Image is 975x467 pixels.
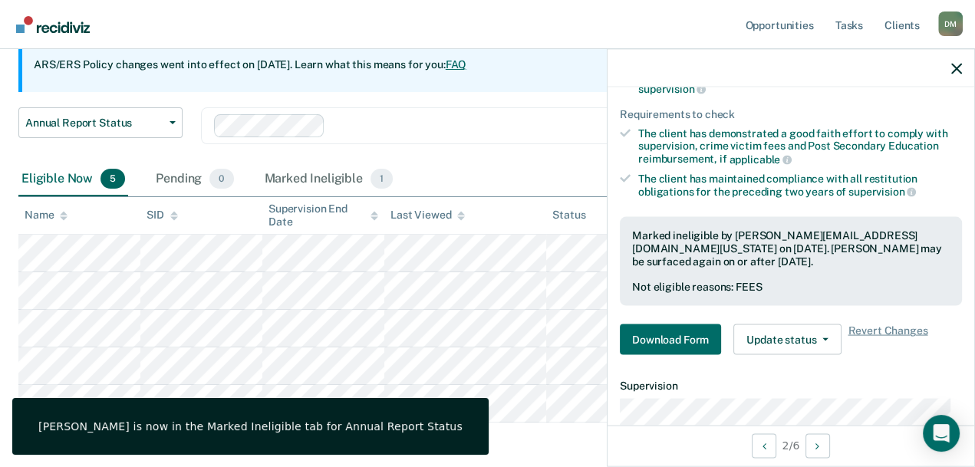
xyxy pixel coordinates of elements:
[18,163,128,196] div: Eligible Now
[262,163,397,196] div: Marked Ineligible
[446,58,467,71] a: FAQ
[268,202,378,229] div: Supervision End Date
[938,12,963,36] div: D M
[552,209,585,222] div: Status
[25,209,68,222] div: Name
[147,209,178,222] div: SID
[848,186,916,198] span: supervision
[938,12,963,36] button: Profile dropdown button
[638,127,962,166] div: The client has demonstrated a good faith effort to comply with supervision, crime victim fees and...
[100,169,125,189] span: 5
[38,419,463,433] div: [PERSON_NAME] is now in the Marked Ineligible tab for Annual Report Status
[752,433,776,458] button: Previous Opportunity
[25,117,163,130] span: Annual Report Status
[209,169,233,189] span: 0
[608,425,974,465] div: 2 / 6
[620,324,727,355] a: Navigate to form link
[923,415,960,452] div: Open Intercom Messenger
[620,380,962,393] dt: Supervision
[632,281,950,294] div: Not eligible reasons: FEES
[632,229,950,268] div: Marked ineligible by [PERSON_NAME][EMAIL_ADDRESS][DOMAIN_NAME][US_STATE] on [DATE]. [PERSON_NAME]...
[730,153,792,166] span: applicable
[34,58,466,73] p: ARS/ERS Policy changes went into effect on [DATE]. Learn what this means for you:
[371,169,393,189] span: 1
[638,172,962,198] div: The client has maintained compliance with all restitution obligations for the preceding two years of
[620,107,962,120] div: Requirements to check
[848,324,927,355] span: Revert Changes
[638,83,706,95] span: supervision
[390,209,465,222] div: Last Viewed
[16,16,90,33] img: Recidiviz
[805,433,830,458] button: Next Opportunity
[153,163,236,196] div: Pending
[733,324,842,355] button: Update status
[620,324,721,355] button: Download Form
